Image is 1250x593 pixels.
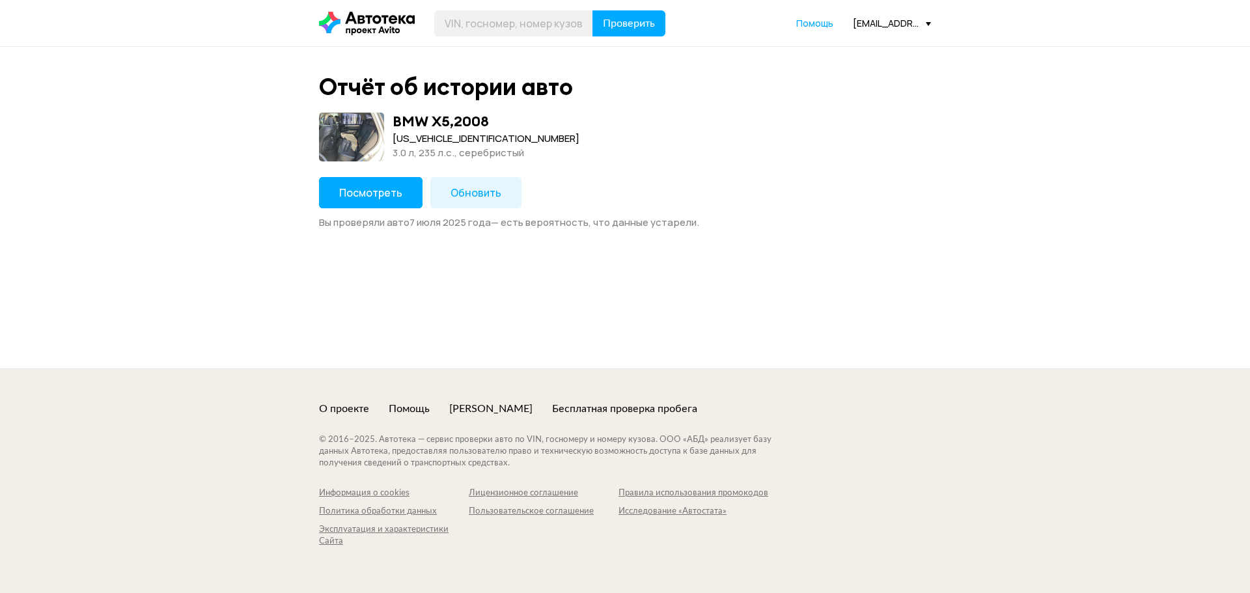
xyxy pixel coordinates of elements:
[618,488,768,499] a: Правила использования промокодов
[796,17,833,30] a: Помощь
[393,131,579,146] div: [US_VEHICLE_IDENTIFICATION_NUMBER]
[319,524,469,547] a: Эксплуатация и характеристики Сайта
[319,177,423,208] button: Посмотреть
[618,506,768,517] a: Исследование «Автостата»
[603,18,655,29] span: Проверить
[469,506,618,517] a: Пользовательское соглашение
[552,402,697,416] a: Бесплатная проверка пробега
[319,434,798,469] div: © 2016– 2025 . Автотека — сервис проверки авто по VIN, госномеру и номеру кузова. ООО «АБД» реали...
[393,146,579,160] div: 3.0 л, 235 л.c., серебристый
[469,488,618,499] a: Лицензионное соглашение
[389,402,430,416] a: Помощь
[434,10,593,36] input: VIN, госномер, номер кузова
[796,17,833,29] span: Помощь
[430,177,521,208] button: Обновить
[592,10,665,36] button: Проверить
[449,402,533,416] a: [PERSON_NAME]
[319,488,469,499] a: Информация о cookies
[319,506,469,517] a: Политика обработки данных
[319,73,573,101] div: Отчёт об истории авто
[853,17,931,29] div: [EMAIL_ADDRESS][DOMAIN_NAME]
[319,216,931,229] div: Вы проверяли авто 7 июля 2025 года — есть вероятность, что данные устарели.
[451,186,501,200] span: Обновить
[319,402,369,416] a: О проекте
[393,113,489,130] div: BMW X5 , 2008
[339,186,402,200] span: Посмотреть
